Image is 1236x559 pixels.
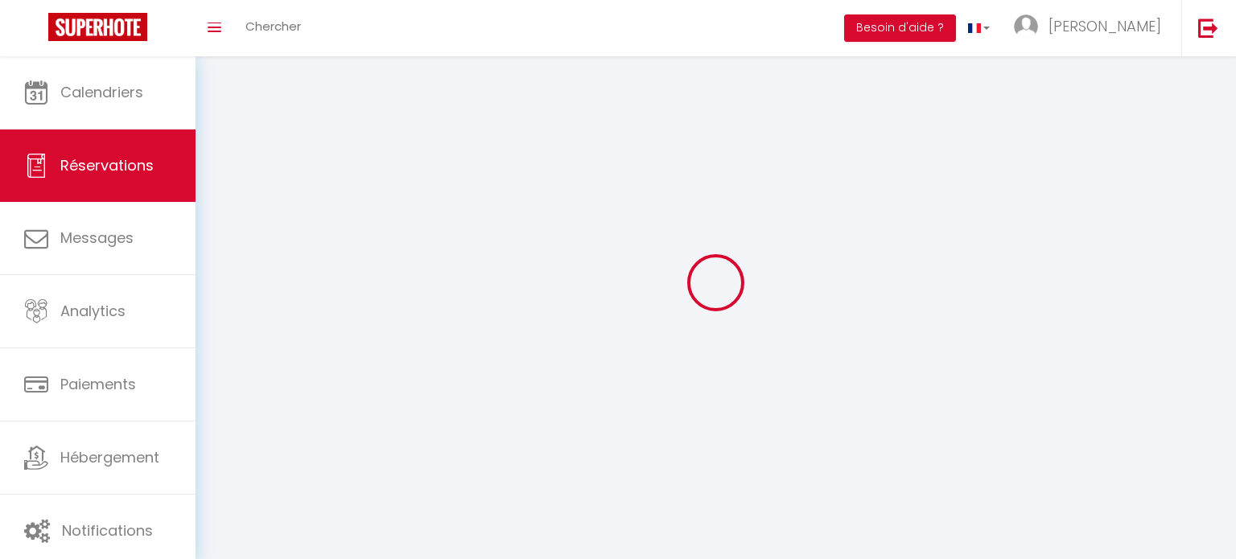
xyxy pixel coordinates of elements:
span: Chercher [245,18,301,35]
iframe: Chat [1168,487,1224,547]
button: Besoin d'aide ? [844,14,956,42]
img: Super Booking [48,13,147,41]
span: Notifications [62,520,153,541]
span: [PERSON_NAME] [1049,16,1161,36]
span: Réservations [60,155,154,175]
span: Hébergement [60,447,159,467]
span: Analytics [60,301,126,321]
button: Ouvrir le widget de chat LiveChat [13,6,61,55]
img: ... [1014,14,1038,39]
span: Calendriers [60,82,143,102]
img: logout [1198,18,1218,38]
span: Messages [60,228,134,248]
span: Paiements [60,374,136,394]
